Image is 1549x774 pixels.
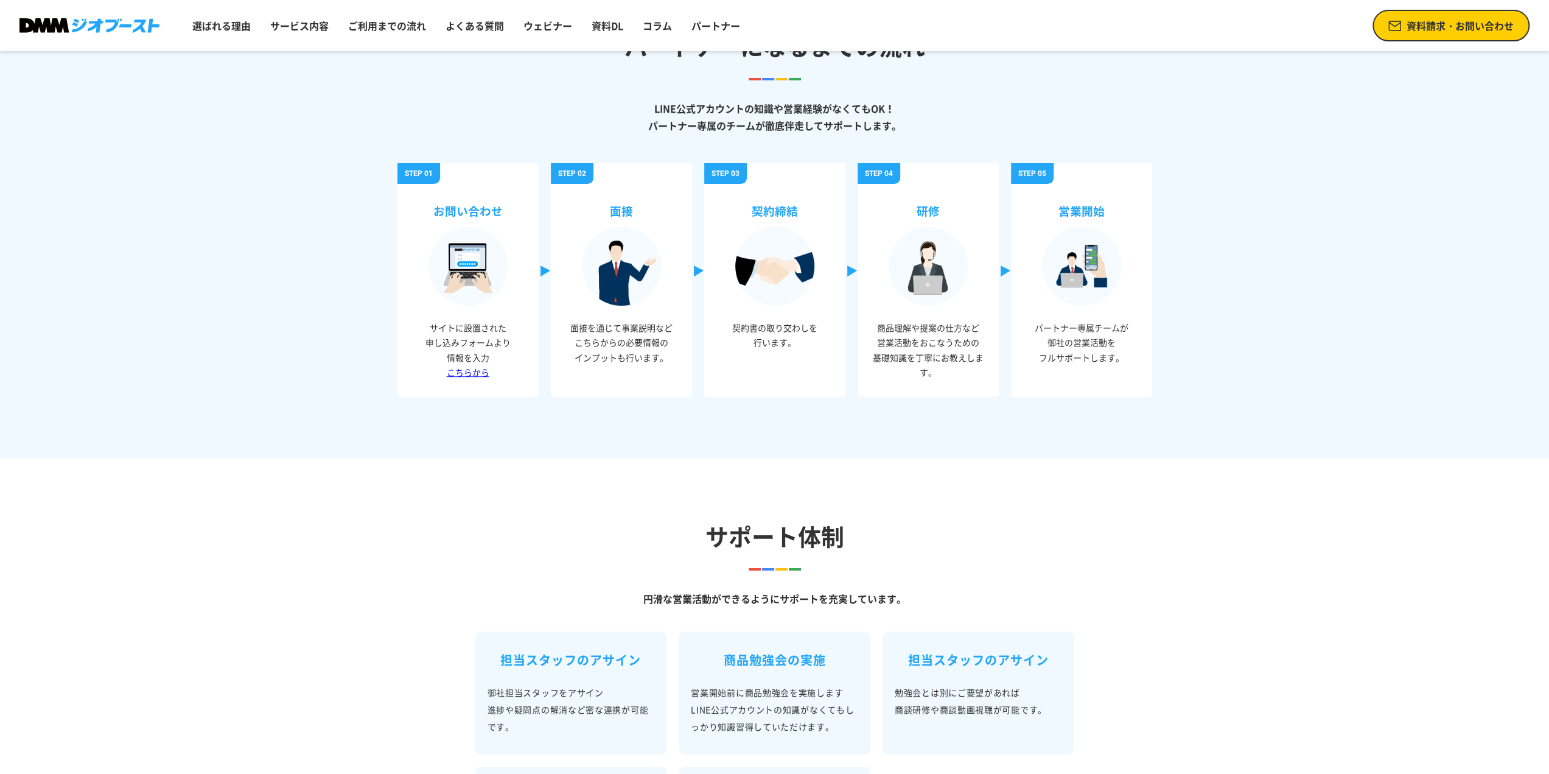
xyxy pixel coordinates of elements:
[558,306,685,365] p: 面接を通じて事業説明など こちらからの必要情報の インプットも行います。
[712,306,838,350] p: 契約書の取り交わしを 行います。
[1018,306,1145,365] p: パートナー専属チームが 御社の営業活動を フルサポートします。
[865,188,991,227] h3: 研修
[397,100,1152,134] p: LINE公式アカウントの知識や営業経験がなくてもOK！ パートナー専属のチームが徹底伴走してサポートします。
[405,306,531,380] p: サイトに設置された 申し込みフォームより 情報を入力
[475,590,1074,607] p: 円滑な営業活動ができるようにサポートを充実しています。
[587,13,628,38] a: 資料DL
[343,13,431,38] a: ご利用までの流れ
[691,684,858,735] p: 営業開始前に商品勉強会を実施します LINE公式アカウントの知識がなくてもしっかり知識習得していただけます。
[447,366,489,378] a: こちらから
[865,306,991,380] p: 商品理解や提案の仕方など 営業活動をおこなうための 基礎知識を丁寧にお教えします。
[1018,188,1145,227] h3: 営業開始
[488,651,655,669] h3: 担当スタッフのアサイン
[187,13,256,38] a: 選ばれる理由
[691,651,858,669] h3: 商品勉強会の実施
[687,13,745,38] a: パートナー
[558,188,685,227] h3: 面接
[1407,18,1514,33] span: 資料請求・お問い合わせ
[441,13,509,38] a: よくある質問
[488,684,655,735] p: 御社担当スタッフをアサイン 進捗や疑問点の解消など密な連携が可能です。
[638,13,677,38] a: コラム
[265,13,334,38] a: サービス内容
[519,13,577,38] a: ウェビナー
[895,651,1062,669] h3: 担当スタッフのアサイン
[1372,10,1530,41] a: 資料請求・お問い合わせ
[895,684,1062,718] p: 勉強会とは別にご要望があれば 商談研修や商談動画視聴が可能です。
[712,188,838,227] h3: 契約締結
[405,188,531,227] h3: お問い合わせ
[19,18,159,33] img: DMMジオブースト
